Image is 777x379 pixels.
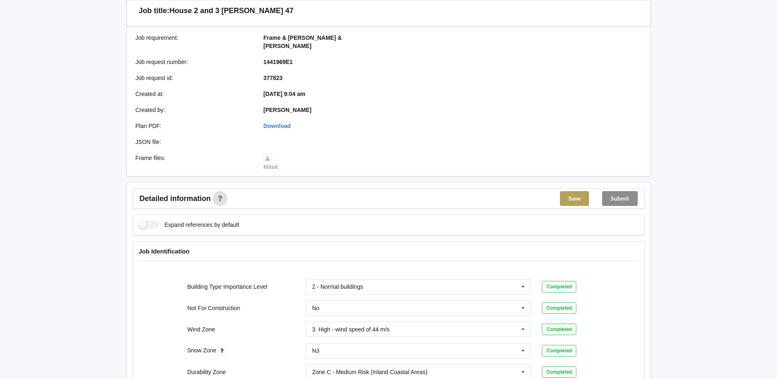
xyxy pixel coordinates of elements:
[130,74,258,82] div: Job request id :
[130,90,258,98] div: Created at :
[130,154,258,171] div: Frame files :
[263,123,291,129] a: Download
[187,283,267,290] label: Building Type Importance Level
[312,369,428,375] div: Zone C - Medium Risk (Inland Coastal Areas)
[312,305,319,311] div: No
[130,138,258,146] div: JSON file :
[263,59,293,65] b: 1441969E1
[542,345,576,356] div: Completed
[542,366,576,378] div: Completed
[542,324,576,335] div: Completed
[139,221,239,229] label: Expand references by default
[263,155,278,170] a: Mitek
[312,348,319,354] div: N3
[187,369,226,375] label: Durability Zone
[560,191,589,206] button: Save
[187,326,215,333] label: Wind Zone
[140,195,211,202] span: Detailed information
[263,107,311,113] b: [PERSON_NAME]
[130,34,258,50] div: Job requirement :
[130,58,258,66] div: Job request number :
[312,284,363,290] div: 2 - Normal buildings
[263,91,305,97] b: [DATE] 9:04 am
[187,305,240,311] label: Not For Construction
[312,326,390,332] div: 3. High - wind speed of 44 m/s
[130,122,258,130] div: Plan PDF :
[542,281,576,292] div: Completed
[542,302,576,314] div: Completed
[187,347,218,354] label: Snow Zone
[263,75,283,81] b: 377823
[139,247,639,255] h4: Job Identification
[263,34,342,49] b: Frame & [PERSON_NAME] & [PERSON_NAME]
[130,106,258,114] div: Created by :
[170,6,294,16] h3: House 2 and 3 [PERSON_NAME] 47
[139,6,170,16] h3: Job title:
